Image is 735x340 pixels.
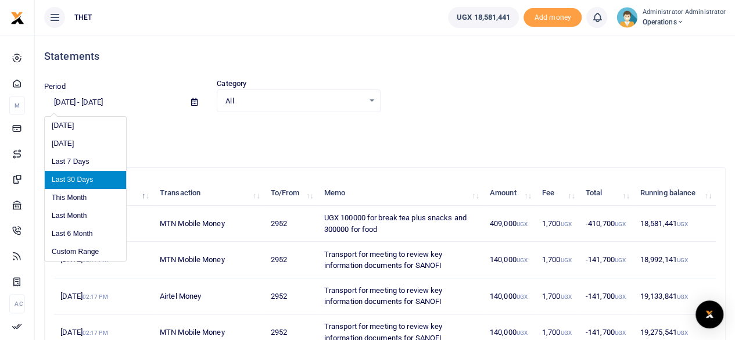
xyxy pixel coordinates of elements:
li: Wallet ballance [443,7,524,28]
span: THET [70,12,96,23]
label: Period [44,81,66,92]
small: UGX [677,330,688,336]
small: UGX [677,221,688,227]
div: Open Intercom Messenger [695,300,723,328]
span: All [225,95,363,107]
td: 2952 [264,242,318,278]
th: Transaction: activate to sort column ascending [153,181,264,206]
li: Toup your wallet [524,8,582,27]
span: Operations [642,17,726,27]
small: UGX [677,294,688,300]
td: 18,992,141 [633,242,716,278]
td: 140,000 [483,278,536,314]
a: logo-small logo-large logo-large [10,13,24,22]
li: This Month [45,189,126,207]
td: 2952 [264,206,318,242]
th: Amount: activate to sort column ascending [483,181,536,206]
a: profile-user Administrator Administrator Operations [616,7,726,28]
input: select period [44,92,182,112]
img: logo-small [10,11,24,25]
small: UGX [560,330,571,336]
a: UGX 18,581,441 [448,7,519,28]
li: Last 30 Days [45,171,126,189]
small: 02:17 PM [83,330,108,336]
small: UGX [615,330,626,336]
small: UGX [560,294,571,300]
td: Transport for meeting to review key information documents for SANOFI [318,278,483,314]
li: Last 6 Month [45,225,126,243]
td: [DATE] [54,278,153,314]
small: UGX [615,257,626,263]
td: -141,700 [579,242,634,278]
small: UGX [560,257,571,263]
li: Last 7 Days [45,153,126,171]
small: UGX [677,257,688,263]
td: -141,700 [579,278,634,314]
small: Administrator Administrator [642,8,726,17]
small: UGX [615,221,626,227]
th: To/From: activate to sort column ascending [264,181,318,206]
td: 1,700 [536,206,579,242]
th: Total: activate to sort column ascending [579,181,634,206]
small: UGX [517,221,528,227]
td: 19,133,841 [633,278,716,314]
small: 02:17 PM [83,294,108,300]
a: Add money [524,12,582,21]
td: -410,700 [579,206,634,242]
td: Airtel Money [153,278,264,314]
td: 140,000 [483,242,536,278]
td: MTN Mobile Money [153,242,264,278]
li: Last Month [45,207,126,225]
li: [DATE] [45,117,126,135]
small: UGX [517,330,528,336]
p: Download [44,126,726,138]
td: Transport for meeting to review key information documents for SANOFI [318,242,483,278]
small: UGX [517,257,528,263]
td: 409,000 [483,206,536,242]
td: 1,700 [536,242,579,278]
th: Fee: activate to sort column ascending [536,181,579,206]
label: Category [217,78,246,90]
li: Ac [9,294,25,313]
th: Running balance: activate to sort column ascending [633,181,716,206]
img: profile-user [616,7,637,28]
td: 18,581,441 [633,206,716,242]
td: 2952 [264,278,318,314]
small: UGX [517,294,528,300]
th: Memo: activate to sort column ascending [318,181,483,206]
small: UGX [615,294,626,300]
td: 1,700 [536,278,579,314]
td: UGX 100000 for break tea plus snacks and 300000 for food [318,206,483,242]
small: UGX [560,221,571,227]
span: Add money [524,8,582,27]
td: MTN Mobile Money [153,206,264,242]
li: [DATE] [45,135,126,153]
li: M [9,96,25,115]
h4: Statements [44,50,726,63]
li: Custom Range [45,243,126,261]
span: UGX 18,581,441 [457,12,510,23]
